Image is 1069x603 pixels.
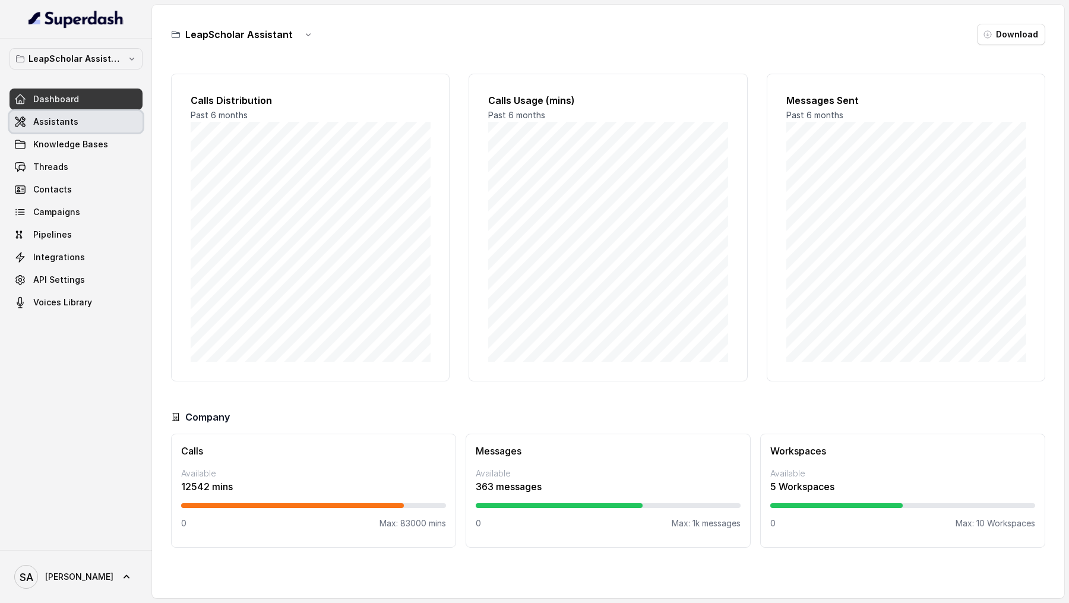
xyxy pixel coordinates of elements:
a: Contacts [10,179,143,200]
span: Dashboard [33,93,79,105]
p: 0 [181,517,186,529]
h2: Messages Sent [786,93,1026,108]
button: Download [977,24,1045,45]
h3: Messages [476,444,741,458]
h2: Calls Usage (mins) [488,93,728,108]
a: Voices Library [10,292,143,313]
span: Voices Library [33,296,92,308]
a: Threads [10,156,143,178]
span: Assistants [33,116,78,128]
h3: Calls [181,444,446,458]
p: 5 Workspaces [770,479,1035,494]
a: Knowledge Bases [10,134,143,155]
span: API Settings [33,274,85,286]
button: LeapScholar Assistant [10,48,143,70]
a: Integrations [10,247,143,268]
span: Past 6 months [488,110,545,120]
p: 0 [770,517,776,529]
p: LeapScholar Assistant [29,52,124,66]
span: Integrations [33,251,85,263]
a: Assistants [10,111,143,132]
span: Campaigns [33,206,80,218]
p: Max: 1k messages [672,517,741,529]
p: 12542 mins [181,479,446,494]
a: Pipelines [10,224,143,245]
p: Available [181,468,446,479]
a: Dashboard [10,89,143,110]
span: Threads [33,161,68,173]
h2: Calls Distribution [191,93,430,108]
span: Past 6 months [191,110,248,120]
p: 0 [476,517,481,529]
span: Pipelines [33,229,72,241]
h3: Company [185,410,230,424]
a: Campaigns [10,201,143,223]
p: Max: 83000 mins [379,517,446,529]
img: light.svg [29,10,124,29]
p: Available [770,468,1035,479]
span: Past 6 months [786,110,843,120]
h3: LeapScholar Assistant [185,27,293,42]
span: Knowledge Bases [33,138,108,150]
span: Contacts [33,184,72,195]
p: 363 messages [476,479,741,494]
span: [PERSON_NAME] [45,571,113,583]
a: API Settings [10,269,143,291]
p: Max: 10 Workspaces [956,517,1035,529]
text: SA [20,571,33,583]
h3: Workspaces [770,444,1035,458]
a: [PERSON_NAME] [10,560,143,593]
p: Available [476,468,741,479]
